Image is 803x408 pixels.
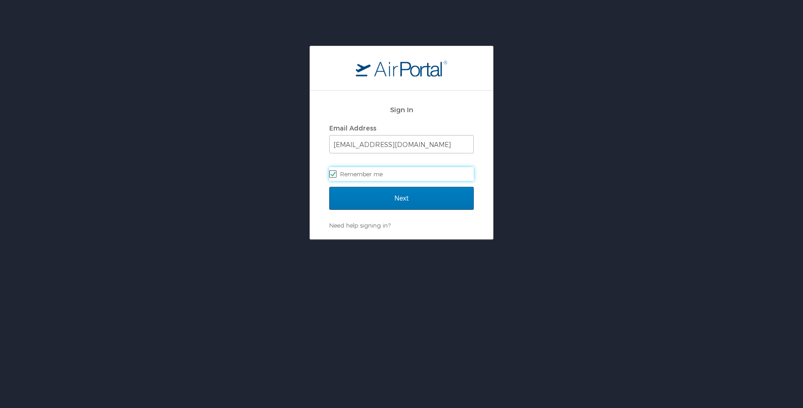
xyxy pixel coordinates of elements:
h2: Sign In [329,104,474,115]
label: Email Address [329,124,376,132]
label: Remember me [329,167,474,181]
img: logo [356,60,447,76]
input: Next [329,187,474,210]
a: Need help signing in? [329,222,391,229]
